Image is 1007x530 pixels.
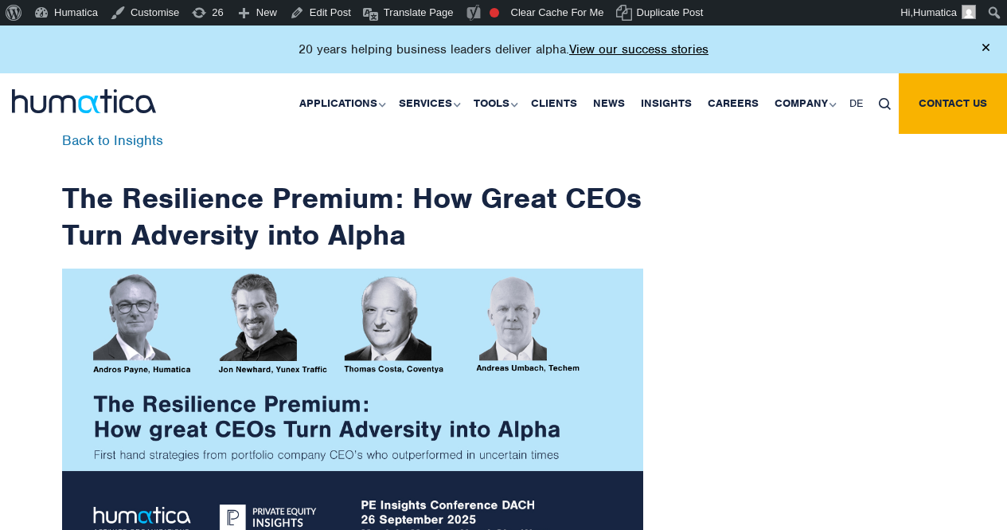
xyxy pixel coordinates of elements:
[523,73,585,134] a: Clients
[841,73,871,134] a: DE
[299,41,708,57] p: 20 years helping business leaders deliver alpha.
[879,98,891,110] img: search_icon
[490,8,499,18] div: Focus keyphrase not set
[569,41,708,57] a: View our success stories
[62,132,163,149] a: Back to Insights
[913,6,957,18] span: Humatica
[633,73,700,134] a: Insights
[899,73,1007,134] a: Contact us
[585,73,633,134] a: News
[391,73,466,134] a: Services
[700,73,767,134] a: Careers
[767,73,841,134] a: Company
[12,89,156,113] img: logo
[466,73,523,134] a: Tools
[849,96,863,110] span: DE
[62,134,643,253] h1: The Resilience Premium: How Great CEOs Turn Adversity into Alpha
[291,73,391,134] a: Applications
